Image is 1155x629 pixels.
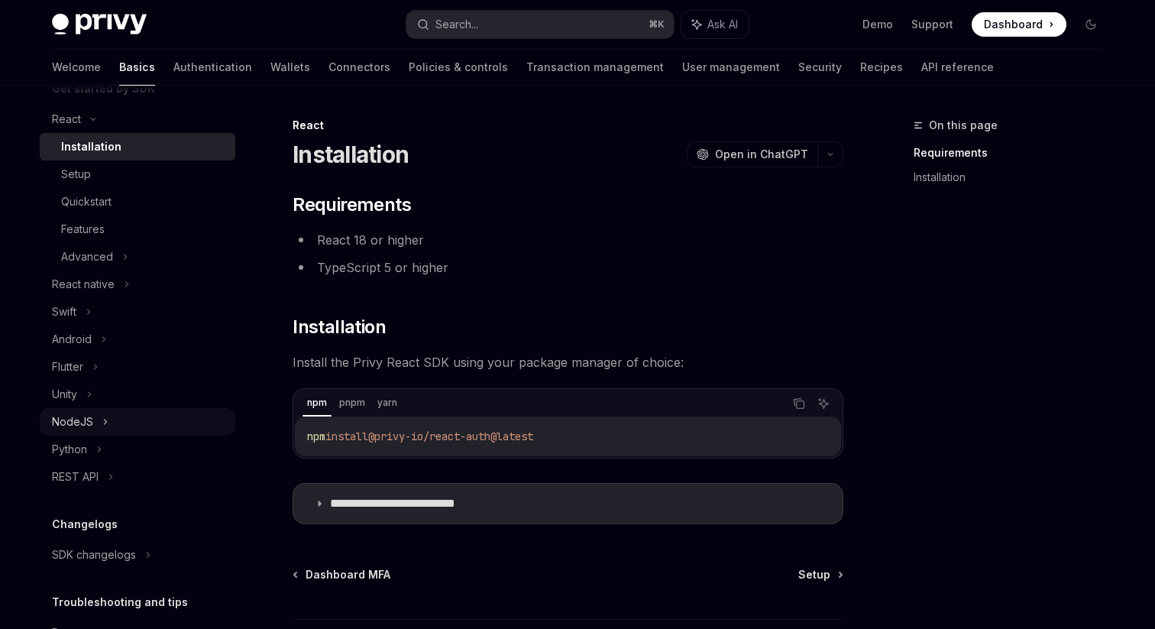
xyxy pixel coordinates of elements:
[293,352,843,373] span: Install the Privy React SDK using your package manager of choice:
[52,468,99,486] div: REST API
[914,141,1115,165] a: Requirements
[293,118,843,133] div: React
[302,394,332,412] div: npm
[173,49,252,86] a: Authentication
[649,18,665,31] span: ⌘ K
[40,133,235,160] a: Installation
[61,165,91,183] div: Setup
[293,141,409,168] h1: Installation
[52,49,101,86] a: Welcome
[373,394,402,412] div: yarn
[409,49,508,86] a: Policies & controls
[929,116,998,135] span: On this page
[52,330,92,349] div: Android
[789,394,809,413] button: Copy the contents from the code block
[814,394,833,413] button: Ask AI
[52,14,147,35] img: dark logo
[52,413,93,431] div: NodeJS
[328,49,390,86] a: Connectors
[687,141,817,167] button: Open in ChatGPT
[526,49,664,86] a: Transaction management
[293,193,411,217] span: Requirements
[335,394,370,412] div: pnpm
[52,358,83,376] div: Flutter
[862,17,893,32] a: Demo
[911,17,953,32] a: Support
[798,567,842,582] a: Setup
[293,229,843,251] li: React 18 or higher
[52,275,115,293] div: React native
[61,193,112,211] div: Quickstart
[306,567,390,582] span: Dashboard MFA
[984,17,1043,32] span: Dashboard
[61,248,113,266] div: Advanced
[270,49,310,86] a: Wallets
[798,567,830,582] span: Setup
[406,11,674,38] button: Search...⌘K
[715,147,808,162] span: Open in ChatGPT
[40,188,235,216] a: Quickstart
[294,567,390,582] a: Dashboard MFA
[52,303,76,321] div: Swift
[325,430,368,443] span: install
[52,385,77,404] div: Unity
[40,216,235,243] a: Features
[61,138,121,156] div: Installation
[293,315,386,339] span: Installation
[1079,12,1103,37] button: Toggle dark mode
[798,49,842,86] a: Security
[52,546,136,564] div: SDK changelogs
[972,12,1066,37] a: Dashboard
[293,257,843,278] li: TypeScript 5 or higher
[40,160,235,188] a: Setup
[307,430,325,443] span: npm
[52,110,81,128] div: React
[681,11,749,38] button: Ask AI
[119,49,155,86] a: Basics
[682,49,780,86] a: User management
[860,49,903,86] a: Recipes
[707,17,738,32] span: Ask AI
[435,15,478,34] div: Search...
[52,440,87,459] div: Python
[61,220,105,238] div: Features
[52,593,188,611] h5: Troubleshooting and tips
[921,49,994,86] a: API reference
[914,165,1115,190] a: Installation
[368,430,533,443] span: @privy-io/react-auth@latest
[52,515,118,533] h5: Changelogs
